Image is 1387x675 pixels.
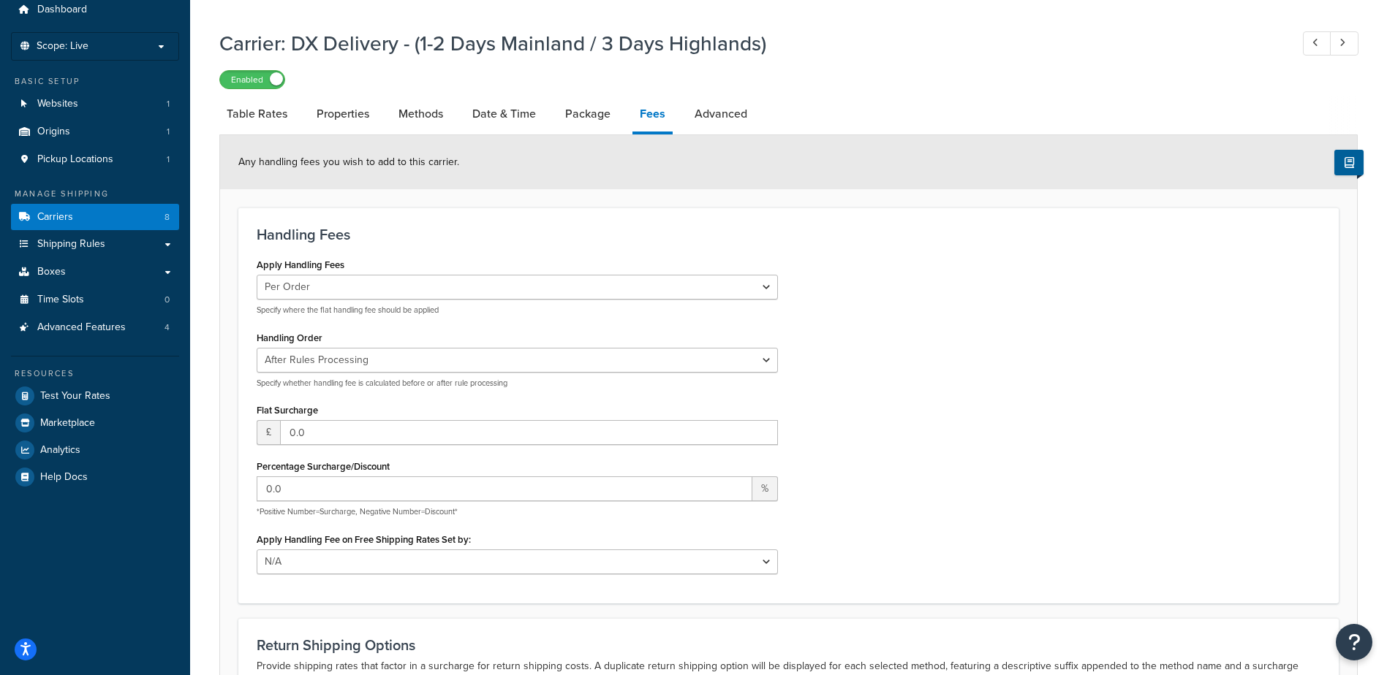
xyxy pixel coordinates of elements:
a: Package [558,96,618,131]
a: Properties [309,96,377,131]
span: Any handling fees you wish to add to this carrier. [238,154,459,169]
a: Boxes [11,259,179,286]
div: Basic Setup [11,75,179,88]
a: Shipping Rules [11,231,179,258]
h1: Carrier: DX Delivery - (1-2 Days Mainland / 3 Days Highlands) [219,29,1276,58]
span: % [752,476,778,501]
span: Help Docs [40,471,88,484]
span: Origins [37,126,70,138]
div: Resources [11,367,179,380]
div: Manage Shipping [11,188,179,200]
a: Date & Time [465,96,543,131]
label: Handling Order [257,332,322,343]
a: Test Your Rates [11,383,179,409]
span: 8 [165,211,170,224]
span: Shipping Rules [37,238,105,251]
a: Time Slots0 [11,286,179,313]
li: Advanced Features [11,314,179,341]
button: Show Help Docs [1334,150,1364,175]
a: Advanced Features4 [11,314,179,341]
p: Specify where the flat handling fee should be applied [257,305,778,316]
li: Websites [11,91,179,118]
a: Methods [391,96,450,131]
span: Time Slots [37,294,84,306]
span: Carriers [37,211,73,224]
span: 1 [167,98,170,110]
label: Flat Surcharge [257,405,318,416]
a: Previous Record [1303,31,1331,56]
span: 1 [167,153,170,166]
p: *Positive Number=Surcharge, Negative Number=Discount* [257,506,778,517]
a: Table Rates [219,96,295,131]
a: Origins1 [11,118,179,145]
a: Websites1 [11,91,179,118]
span: 1 [167,126,170,138]
span: Test Your Rates [40,390,110,403]
span: Analytics [40,444,80,457]
h3: Handling Fees [257,226,1320,243]
span: Marketplace [40,417,95,430]
a: Pickup Locations1 [11,146,179,173]
span: Boxes [37,266,66,278]
span: 0 [165,294,170,306]
p: Specify whether handling fee is calculated before or after rule processing [257,378,778,389]
span: Dashboard [37,4,87,16]
a: Analytics [11,437,179,463]
span: Websites [37,98,78,110]
label: Enabled [220,71,284,88]
a: Carriers8 [11,204,179,231]
a: Fees [632,96,673,134]
li: Pickup Locations [11,146,179,173]
h3: Return Shipping Options [257,637,1320,653]
label: Percentage Surcharge/Discount [257,461,390,472]
span: 4 [165,321,170,334]
li: Carriers [11,204,179,231]
button: Open Resource Center [1336,624,1372,660]
a: Help Docs [11,464,179,490]
span: £ [257,420,280,445]
span: Pickup Locations [37,153,113,166]
span: Scope: Live [37,40,88,53]
label: Apply Handling Fee on Free Shipping Rates Set by: [257,534,471,545]
a: Marketplace [11,410,179,436]
li: Time Slots [11,286,179,313]
span: Advanced Features [37,321,126,334]
label: Apply Handling Fees [257,259,344,270]
li: Origins [11,118,179,145]
a: Next Record [1330,31,1358,56]
a: Advanced [687,96,755,131]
